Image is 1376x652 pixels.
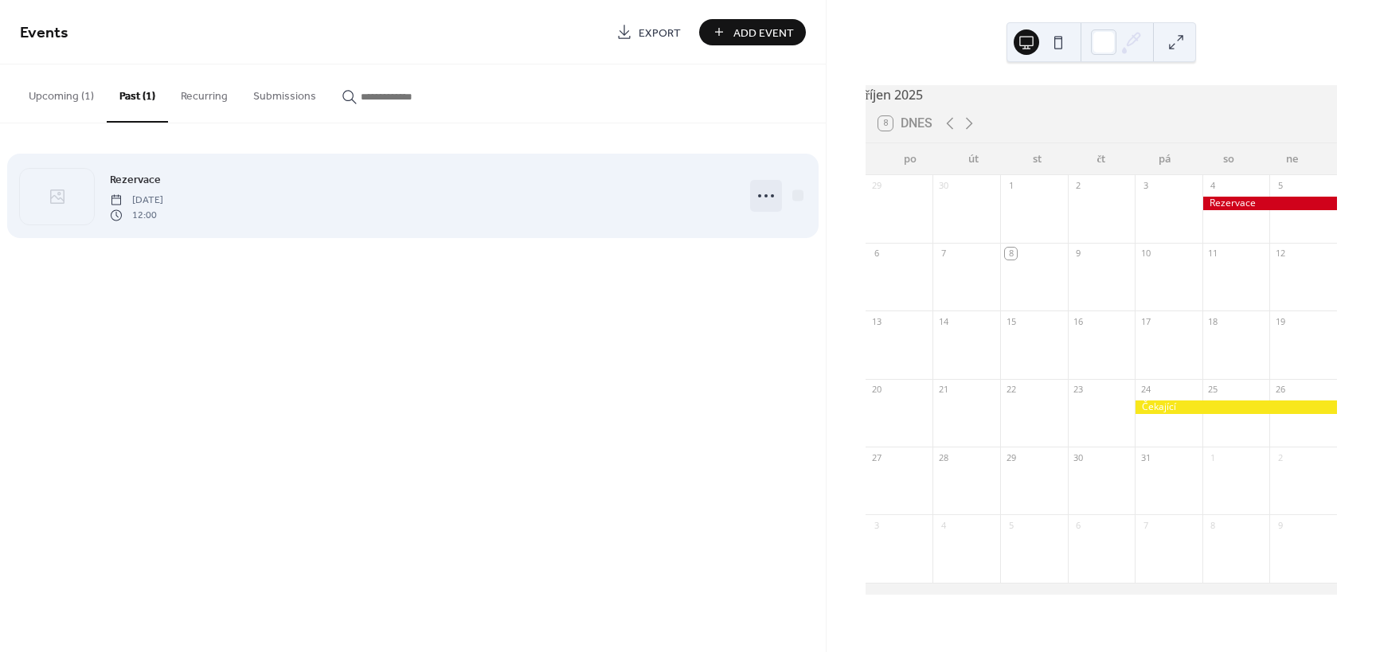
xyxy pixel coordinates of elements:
[1005,180,1017,192] div: 1
[110,170,161,189] a: Rezervace
[1207,384,1219,396] div: 25
[1207,315,1219,327] div: 18
[1274,519,1286,531] div: 9
[1005,315,1017,327] div: 15
[870,180,882,192] div: 29
[1139,180,1151,192] div: 3
[1197,143,1261,175] div: so
[1139,315,1151,327] div: 17
[1073,451,1085,463] div: 30
[1274,180,1286,192] div: 5
[1005,248,1017,260] div: 8
[699,19,806,45] button: Add Event
[1006,143,1069,175] div: st
[870,248,882,260] div: 6
[937,519,949,531] div: 4
[937,451,949,463] div: 28
[16,64,107,121] button: Upcoming (1)
[1274,315,1286,327] div: 19
[1207,248,1219,260] div: 11
[942,143,1006,175] div: út
[168,64,240,121] button: Recurring
[1135,400,1337,414] div: Čekající
[1207,180,1219,192] div: 4
[1202,197,1337,210] div: Rezervace
[1274,248,1286,260] div: 12
[240,64,329,121] button: Submissions
[110,172,161,189] span: Rezervace
[1005,451,1017,463] div: 29
[1207,451,1219,463] div: 1
[870,519,882,531] div: 3
[1005,519,1017,531] div: 5
[878,143,942,175] div: po
[639,25,681,41] span: Export
[866,85,1337,104] div: říjen 2025
[937,180,949,192] div: 30
[1139,451,1151,463] div: 31
[107,64,168,123] button: Past (1)
[1139,248,1151,260] div: 10
[937,315,949,327] div: 14
[1073,384,1085,396] div: 23
[870,451,882,463] div: 27
[110,193,163,208] span: [DATE]
[1139,384,1151,396] div: 24
[870,384,882,396] div: 20
[937,248,949,260] div: 7
[1005,384,1017,396] div: 22
[1069,143,1133,175] div: čt
[1073,248,1085,260] div: 9
[937,384,949,396] div: 21
[1139,519,1151,531] div: 7
[1133,143,1197,175] div: pá
[733,25,794,41] span: Add Event
[1073,180,1085,192] div: 2
[1274,384,1286,396] div: 26
[20,18,68,49] span: Events
[1274,451,1286,463] div: 2
[604,19,693,45] a: Export
[110,208,163,222] span: 12:00
[870,315,882,327] div: 13
[1073,519,1085,531] div: 6
[1207,519,1219,531] div: 8
[1261,143,1324,175] div: ne
[1073,315,1085,327] div: 16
